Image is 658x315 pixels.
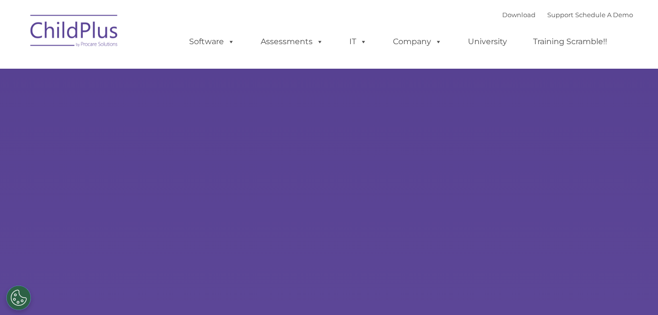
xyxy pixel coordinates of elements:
[340,32,377,52] a: IT
[458,32,517,52] a: University
[547,11,573,19] a: Support
[502,11,633,19] font: |
[179,32,244,52] a: Software
[502,11,536,19] a: Download
[383,32,452,52] a: Company
[251,32,333,52] a: Assessments
[25,8,123,57] img: ChildPlus by Procare Solutions
[523,32,617,52] a: Training Scramble!!
[575,11,633,19] a: Schedule A Demo
[6,286,31,310] button: Cookies Settings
